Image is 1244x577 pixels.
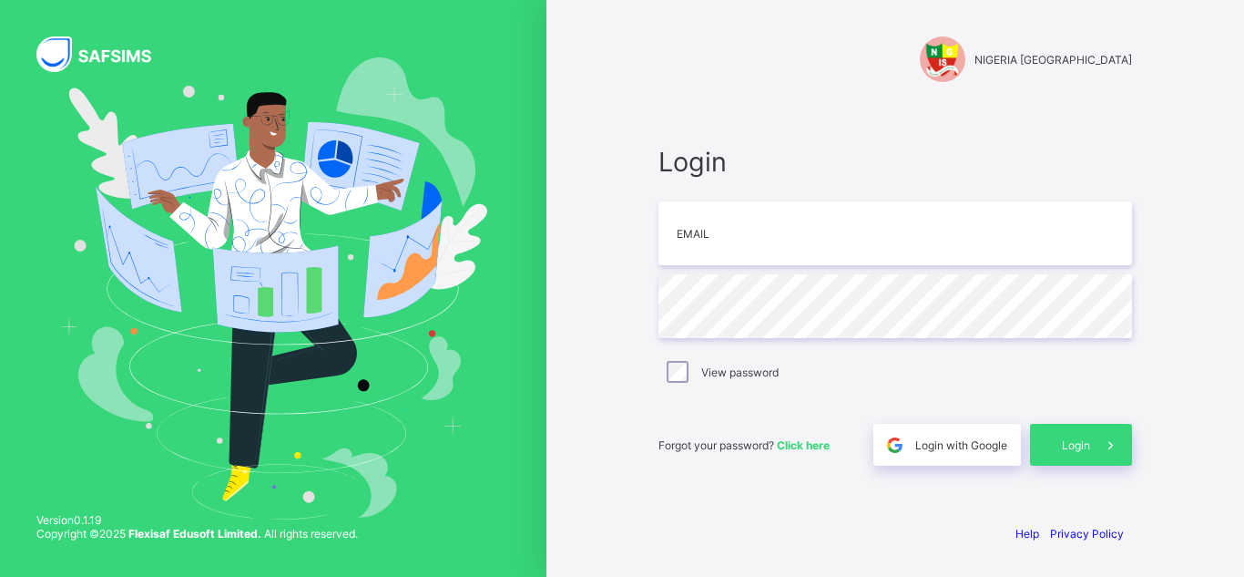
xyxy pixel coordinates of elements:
label: View password [701,366,779,379]
img: SAFSIMS Logo [36,36,173,72]
a: Click here [777,438,830,452]
span: Login [658,146,1132,178]
span: Login [1062,438,1090,452]
a: Help [1015,527,1039,541]
img: Hero Image [59,57,488,519]
span: Login with Google [915,438,1007,452]
a: Privacy Policy [1050,527,1124,541]
strong: Flexisaf Edusoft Limited. [128,527,261,541]
span: Version 0.1.19 [36,513,358,527]
img: google.396cfc9801f0270233282035f929180a.svg [884,435,905,456]
span: Copyright © 2025 All rights reserved. [36,527,358,541]
span: NIGERIA [GEOGRAPHIC_DATA] [974,53,1132,67]
span: Forgot your password? [658,438,830,452]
